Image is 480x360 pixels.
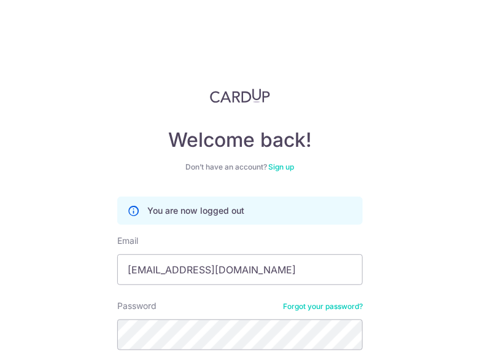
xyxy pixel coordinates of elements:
[269,162,295,171] a: Sign up
[210,88,270,103] img: CardUp Logo
[117,162,363,172] div: Don’t have an account?
[147,205,244,217] p: You are now logged out
[117,128,363,152] h4: Welcome back!
[283,302,363,311] a: Forgot your password?
[117,235,138,247] label: Email
[117,254,363,285] input: Enter your Email
[117,300,157,312] label: Password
